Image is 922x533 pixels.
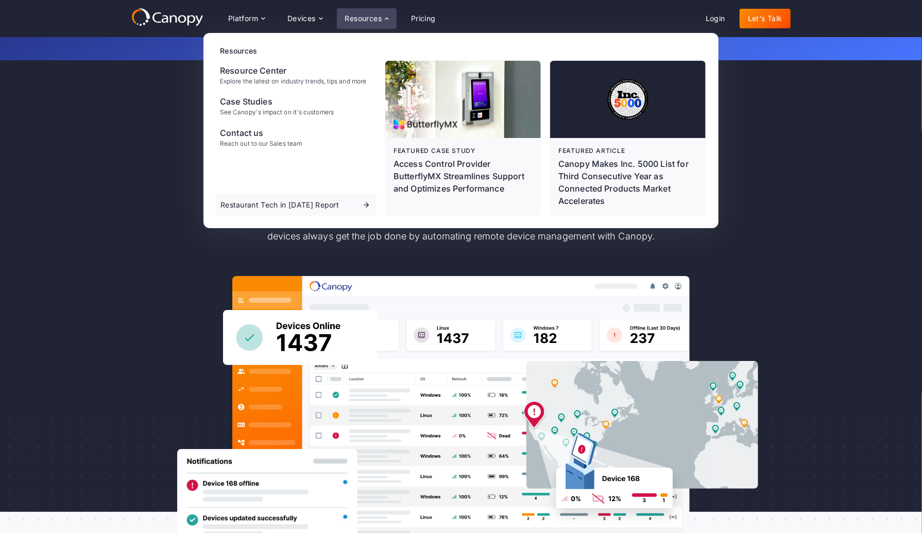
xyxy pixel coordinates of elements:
[220,140,302,147] div: Reach out to our Sales team
[385,61,541,215] a: Featured case studyAccess Control Provider ButterflyMX Streamlines Support and Optimizes Performance
[394,158,533,195] p: Access Control Provider ButterflyMX Streamlines Support and Optimizes Performance
[220,64,366,77] div: Resource Center
[220,78,366,85] div: Explore the latest on industry trends, tips and more
[216,123,377,151] a: Contact usReach out to our Sales team
[216,194,377,216] a: Restaurant Tech in [DATE] Report
[403,9,444,28] a: Pricing
[220,45,706,56] div: Resources
[550,61,706,215] a: Featured articleCanopy Makes Inc. 5000 List for Third Consecutive Year as Connected Products Mark...
[558,146,697,156] div: Featured article
[279,8,331,29] div: Devices
[203,33,719,228] nav: Resources
[558,158,697,207] div: Canopy Makes Inc. 5000 List for Third Consecutive Year as Connected Products Market Accelerates
[740,9,791,28] a: Let's Talk
[216,60,377,89] a: Resource CenterExplore the latest on industry trends, tips and more
[220,127,302,139] div: Contact us
[228,15,258,22] div: Platform
[220,8,273,29] div: Platform
[287,15,316,22] div: Devices
[697,9,733,28] a: Login
[220,109,334,116] div: See Canopy's impact on it's customers
[223,310,378,365] img: Canopy sees how many devices are online
[220,95,334,108] div: Case Studies
[345,15,382,22] div: Resources
[220,201,339,209] div: Restaurant Tech in [DATE] Report
[337,8,397,29] div: Resources
[394,146,533,156] div: Featured case study
[216,91,377,120] a: Case StudiesSee Canopy's impact on it's customers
